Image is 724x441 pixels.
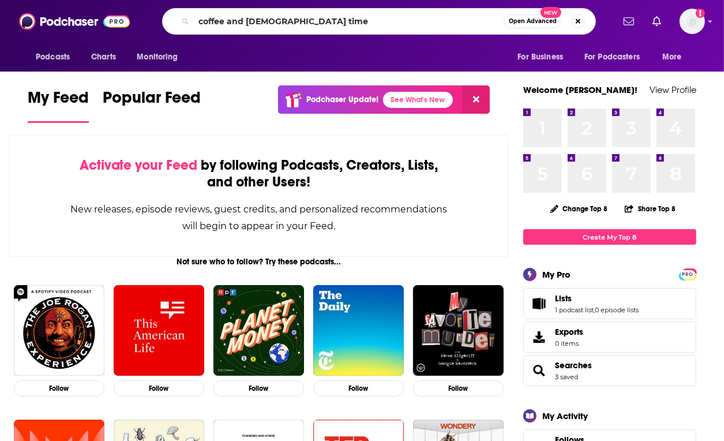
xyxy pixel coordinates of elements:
[523,288,696,319] span: Lists
[114,285,204,376] img: This American Life
[527,296,550,312] a: Lists
[103,88,201,123] a: Popular Feed
[84,46,123,68] a: Charts
[28,46,85,68] button: open menu
[36,49,70,65] span: Podcasts
[555,327,583,337] span: Exports
[681,270,695,278] a: PRO
[555,339,583,347] span: 0 items
[67,157,450,190] div: by following Podcasts, Creators, Lists, and other Users!
[517,49,563,65] span: For Business
[543,201,615,216] button: Change Top 8
[129,46,193,68] button: open menu
[28,88,89,114] span: My Feed
[555,373,578,381] a: 3 saved
[584,49,640,65] span: For Podcasters
[91,49,116,65] span: Charts
[14,380,104,397] button: Follow
[313,380,404,397] button: Follow
[194,12,504,31] input: Search podcasts, credits, & more...
[103,88,201,114] span: Popular Feed
[114,380,204,397] button: Follow
[504,14,562,28] button: Open AdvancedNew
[527,362,550,379] a: Searches
[680,9,705,34] button: Show profile menu
[523,322,696,353] a: Exports
[523,355,696,386] span: Searches
[509,18,557,24] span: Open Advanced
[306,95,378,104] p: Podchaser Update!
[67,201,450,234] div: New releases, episode reviews, guest credits, and personalized recommendations will begin to appe...
[28,88,89,123] a: My Feed
[650,84,696,95] a: View Profile
[542,269,571,280] div: My Pro
[162,8,596,35] div: Search podcasts, credits, & more...
[413,380,504,397] button: Follow
[541,7,561,18] span: New
[555,293,639,304] a: Lists
[662,49,682,65] span: More
[313,285,404,376] img: The Daily
[542,410,588,421] div: My Activity
[696,9,705,18] svg: Add a profile image
[213,285,304,376] img: Planet Money
[648,12,666,31] a: Show notifications dropdown
[681,270,695,279] span: PRO
[9,257,508,267] div: Not sure who to follow? Try these podcasts...
[680,9,705,34] img: User Profile
[555,306,594,314] a: 1 podcast list
[624,197,676,220] button: Share Top 8
[577,46,657,68] button: open menu
[555,360,592,371] a: Searches
[80,156,198,174] span: Activate your Feed
[594,306,595,314] span: ,
[527,329,550,345] span: Exports
[383,92,453,108] a: See What's New
[523,229,696,245] a: Create My Top 8
[680,9,705,34] span: Logged in as JohnJMudgett
[19,10,130,32] img: Podchaser - Follow, Share and Rate Podcasts
[595,306,639,314] a: 0 episode lists
[509,46,577,68] button: open menu
[555,293,572,304] span: Lists
[213,380,304,397] button: Follow
[137,49,178,65] span: Monitoring
[619,12,639,31] a: Show notifications dropdown
[14,285,104,376] img: The Joe Rogan Experience
[654,46,696,68] button: open menu
[413,285,504,376] img: My Favorite Murder with Karen Kilgariff and Georgia Hardstark
[523,84,637,95] a: Welcome [PERSON_NAME]!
